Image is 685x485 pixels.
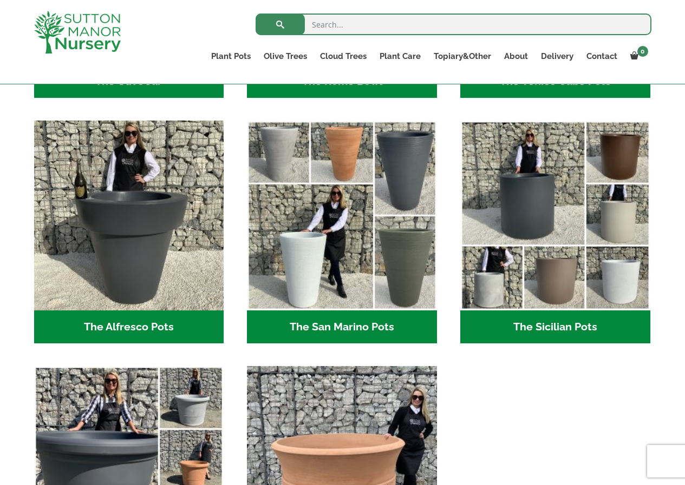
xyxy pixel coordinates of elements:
[247,310,437,344] h2: The San Marino Pots
[247,121,437,343] a: Visit product category The San Marino Pots
[580,49,624,64] a: Contact
[460,121,650,310] img: The Sicilian Pots
[205,49,257,64] a: Plant Pots
[427,49,498,64] a: Topiary&Other
[460,310,650,344] h2: The Sicilian Pots
[637,46,648,57] span: 0
[534,49,580,64] a: Delivery
[34,11,121,54] img: logo
[34,310,224,344] h2: The Alfresco Pots
[373,49,427,64] a: Plant Care
[256,14,651,35] input: Search...
[257,49,314,64] a: Olive Trees
[34,121,224,310] img: The Alfresco Pots
[498,49,534,64] a: About
[247,121,437,310] img: The San Marino Pots
[314,49,373,64] a: Cloud Trees
[624,49,651,64] a: 0
[34,121,224,343] a: Visit product category The Alfresco Pots
[460,121,650,343] a: Visit product category The Sicilian Pots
